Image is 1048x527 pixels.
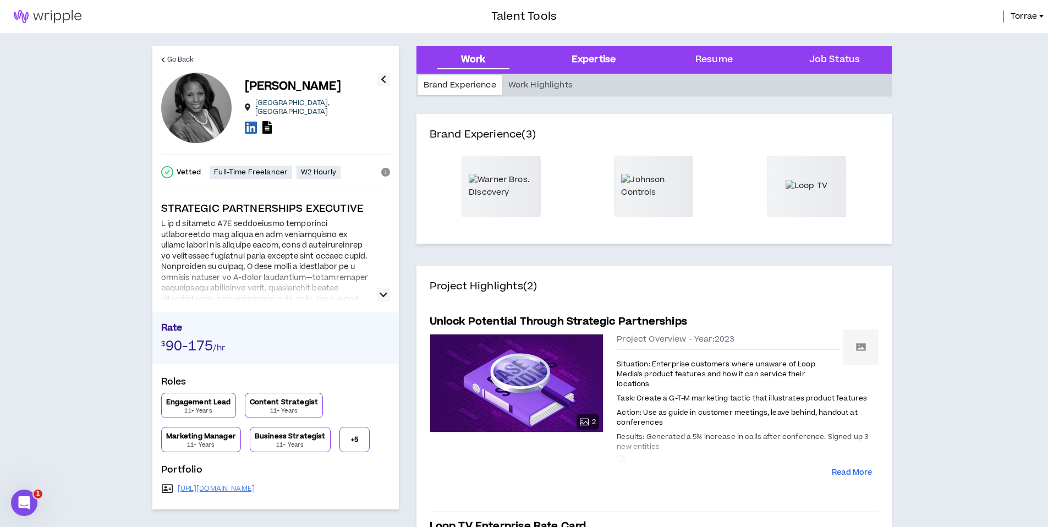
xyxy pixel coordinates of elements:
[430,279,879,308] h4: Project Highlights (2)
[832,468,872,479] button: Read More
[166,398,231,407] p: Engagement Lead
[255,98,377,116] p: [GEOGRAPHIC_DATA] , [GEOGRAPHIC_DATA]
[161,321,390,338] p: Rate
[161,46,194,73] a: Go Back
[461,53,486,67] div: Work
[339,427,370,452] button: +5
[34,490,42,498] span: 1
[430,127,879,156] h4: Brand Experience (3)
[178,484,255,493] a: [URL][DOMAIN_NAME]
[469,174,534,199] img: Warner Bros. Discovery
[301,168,336,177] p: W2 Hourly
[617,334,734,345] span: Project Overview - Year: 2023
[276,441,304,449] p: 11+ Years
[161,339,166,349] span: $
[809,53,860,67] div: Job Status
[1011,10,1037,23] span: Torrae
[250,398,319,407] p: Content Strategist
[166,432,236,441] p: Marketing Manager
[502,75,579,95] div: Work Highlights
[381,168,390,177] span: info-circle
[491,8,557,25] h3: Talent Tools
[177,168,201,177] p: Vetted
[843,330,879,365] img: Loop TV
[572,53,616,67] div: Expertise
[184,407,212,415] p: 11+ Years
[161,201,390,217] p: STRATEGIC PARTNERSHIPS EXECUTIVE
[786,180,827,192] img: Loop TV
[245,79,342,94] p: [PERSON_NAME]
[617,408,857,427] span: Action: Use as guide in customer meetings, leave behind, handout at conferences
[695,53,733,67] div: Resume
[161,73,232,143] div: Torrae L.
[213,342,224,354] span: /hr
[430,334,603,432] img: project-case-studies-default.jpeg
[255,432,326,441] p: Business Strategist
[187,441,215,449] p: 11+ Years
[161,463,390,481] p: Portfolio
[617,359,815,389] span: Situation: Enterprise customers where unaware of Loop Media's product features and how it can ser...
[161,375,390,393] p: Roles
[621,174,686,199] img: Johnson Controls
[214,168,288,177] p: Full-Time Freelancer
[418,75,502,95] div: Brand Experience
[351,435,358,444] p: + 5
[167,54,194,65] span: Go Back
[270,407,298,415] p: 11+ Years
[166,337,213,356] span: 90-175
[617,393,867,403] span: Task: Create a G-T-M marketing tactic that illustrates product features
[161,166,173,178] span: check-circle
[11,490,37,516] iframe: Intercom live chat
[430,314,687,330] h5: Unlock Potential Through Strategic Partnerships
